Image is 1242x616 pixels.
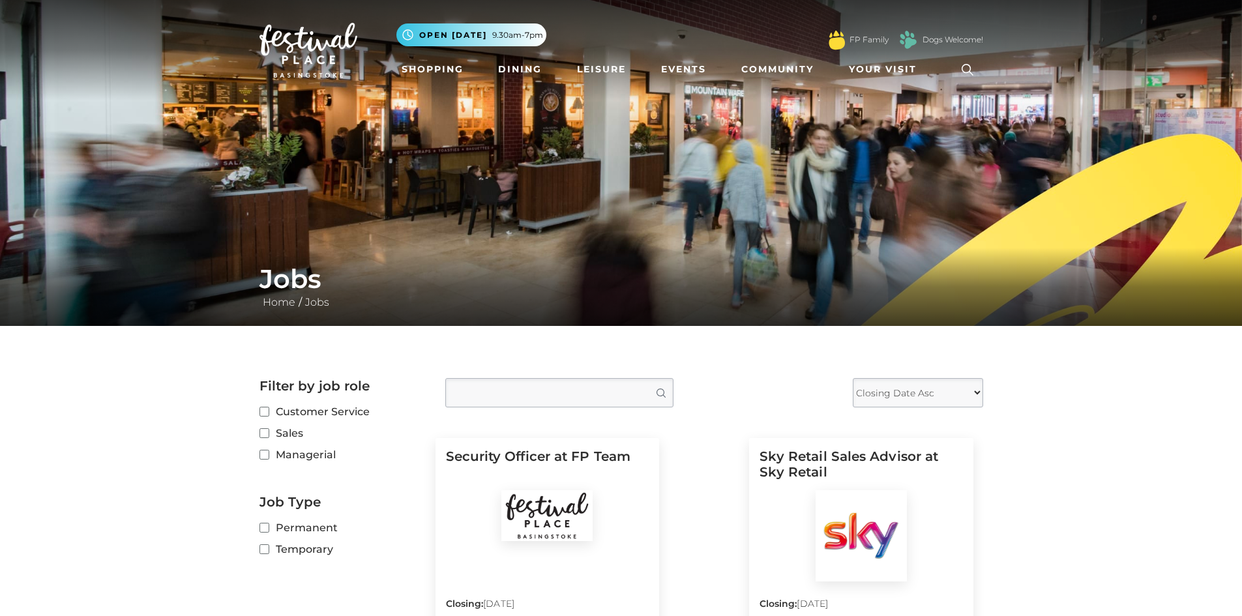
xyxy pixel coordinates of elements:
[259,23,357,78] img: Festival Place Logo
[849,63,917,76] span: Your Visit
[816,490,907,581] img: Sky Retail
[259,541,426,557] label: Temporary
[259,403,426,420] label: Customer Service
[259,425,426,441] label: Sales
[259,263,983,295] h1: Jobs
[446,448,649,490] h5: Security Officer at FP Team
[396,57,469,81] a: Shopping
[259,378,426,394] h2: Filter by job role
[302,296,333,308] a: Jobs
[259,520,426,536] label: Permanent
[493,57,547,81] a: Dining
[572,57,631,81] a: Leisure
[760,448,963,490] h5: Sky Retail Sales Advisor at Sky Retail
[492,29,543,41] span: 9.30am-7pm
[923,34,983,46] a: Dogs Welcome!
[259,494,426,510] h2: Job Type
[501,490,593,541] img: Festival Place
[736,57,819,81] a: Community
[419,29,487,41] span: Open [DATE]
[446,597,649,615] p: [DATE]
[850,34,889,46] a: FP Family
[259,447,426,463] label: Managerial
[250,263,993,310] div: /
[844,57,928,81] a: Your Visit
[396,23,546,46] button: Open [DATE] 9.30am-7pm
[259,296,299,308] a: Home
[760,597,963,615] p: [DATE]
[446,598,484,609] strong: Closing:
[656,57,711,81] a: Events
[760,598,797,609] strong: Closing:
